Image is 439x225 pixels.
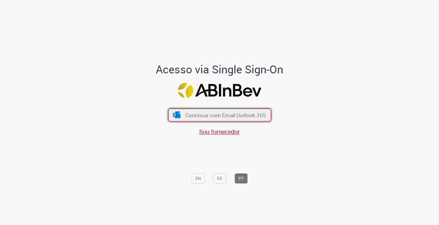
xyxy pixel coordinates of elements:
[185,111,266,118] span: Continuar com Email Outlook 365
[234,173,248,184] button: PT
[213,173,226,184] button: ES
[168,109,271,121] button: ícone Azure/Microsoft 360 Continuar com Email Outlook 365
[199,128,240,136] a: Sou fornecedor
[135,64,304,76] h1: Acesso via Single Sign-On
[178,83,261,98] img: Logo ABInBev
[172,111,181,118] img: ícone Azure/Microsoft 360
[191,173,205,184] button: EN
